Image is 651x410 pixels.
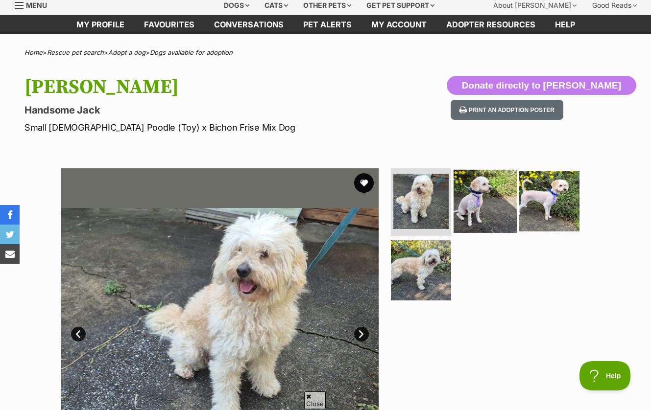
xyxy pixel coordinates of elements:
[451,100,563,120] button: Print an adoption poster
[204,15,293,34] a: conversations
[24,121,397,134] p: Small [DEMOGRAPHIC_DATA] Poodle (Toy) x Bichon Frise Mix Dog
[545,15,585,34] a: Help
[24,76,397,98] h1: [PERSON_NAME]
[354,327,369,342] a: Next
[304,391,326,409] span: Close
[26,1,47,9] span: Menu
[71,327,86,342] a: Prev
[134,15,204,34] a: Favourites
[47,48,104,56] a: Rescue pet search
[67,15,134,34] a: My profile
[579,361,631,390] iframe: Help Scout Beacon - Open
[150,48,233,56] a: Dogs available for adoption
[362,15,436,34] a: My account
[454,169,517,232] img: Photo of Jack Uffelman
[24,103,397,117] p: Handsome Jack
[519,171,579,231] img: Photo of Jack Uffelman
[391,240,451,300] img: Photo of Jack Uffelman
[354,173,374,193] button: favourite
[24,48,43,56] a: Home
[393,174,449,229] img: Photo of Jack Uffelman
[447,76,636,95] button: Donate directly to [PERSON_NAME]
[293,15,362,34] a: Pet alerts
[108,48,145,56] a: Adopt a dog
[436,15,545,34] a: Adopter resources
